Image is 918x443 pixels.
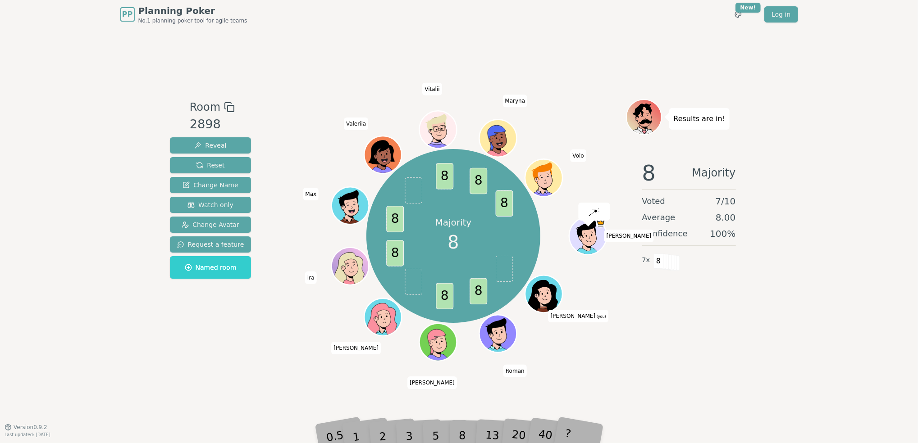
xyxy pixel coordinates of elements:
span: Watch only [187,200,233,209]
span: Click to change your name [303,188,319,200]
span: Click to change your name [548,310,608,322]
span: 8 [436,283,453,309]
button: Change Name [170,177,251,193]
span: Click to change your name [407,376,457,389]
span: Confidence [642,227,688,240]
span: 8 [470,167,487,194]
span: Voted [642,195,666,208]
a: PPPlanning PokerNo.1 planning poker tool for agile teams [120,5,247,24]
span: Version 0.9.2 [14,424,47,431]
span: 100 % [710,227,735,240]
span: Planning Poker [138,5,247,17]
span: Gunnar is the host [596,218,606,228]
button: Click to change your avatar [526,276,562,312]
p: Results are in! [674,113,726,125]
span: 8 [470,278,487,304]
span: Click to change your name [571,149,586,162]
span: 7 x [642,255,650,265]
span: Click to change your name [305,271,317,284]
span: 8 [642,162,656,184]
span: No.1 planning poker tool for agile teams [138,17,247,24]
span: Majority [692,162,736,184]
span: Click to change your name [503,95,528,107]
span: Request a feature [177,240,244,249]
button: New! [730,6,746,23]
span: Click to change your name [503,365,527,377]
div: New! [735,3,761,13]
span: Click to change your name [422,83,442,95]
span: Change Name [183,181,238,190]
span: Click to change your name [604,230,654,242]
div: 2898 [190,115,235,134]
a: Log in [764,6,798,23]
p: Majority [435,216,472,229]
span: (you) [595,315,606,319]
span: Change Avatar [182,220,239,229]
button: Reset [170,157,251,173]
button: Version0.9.2 [5,424,47,431]
span: 8 [496,190,513,217]
button: Named room [170,256,251,279]
button: Watch only [170,197,251,213]
span: 8 [448,229,459,256]
button: Request a feature [170,236,251,253]
img: reveal [589,207,600,216]
span: Reveal [194,141,226,150]
span: 8 [436,163,453,190]
span: 8 [386,206,404,232]
span: Click to change your name [344,118,368,130]
span: PP [122,9,132,20]
button: Reveal [170,137,251,154]
span: 8 [386,240,404,267]
span: 8.00 [716,211,736,224]
span: Last updated: [DATE] [5,432,50,437]
span: 8 [653,253,664,269]
span: Room [190,99,220,115]
button: Change Avatar [170,217,251,233]
span: Named room [185,263,237,272]
span: Click to change your name [331,342,381,354]
span: Average [642,211,676,224]
span: 7 / 10 [716,195,736,208]
span: Reset [196,161,224,170]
